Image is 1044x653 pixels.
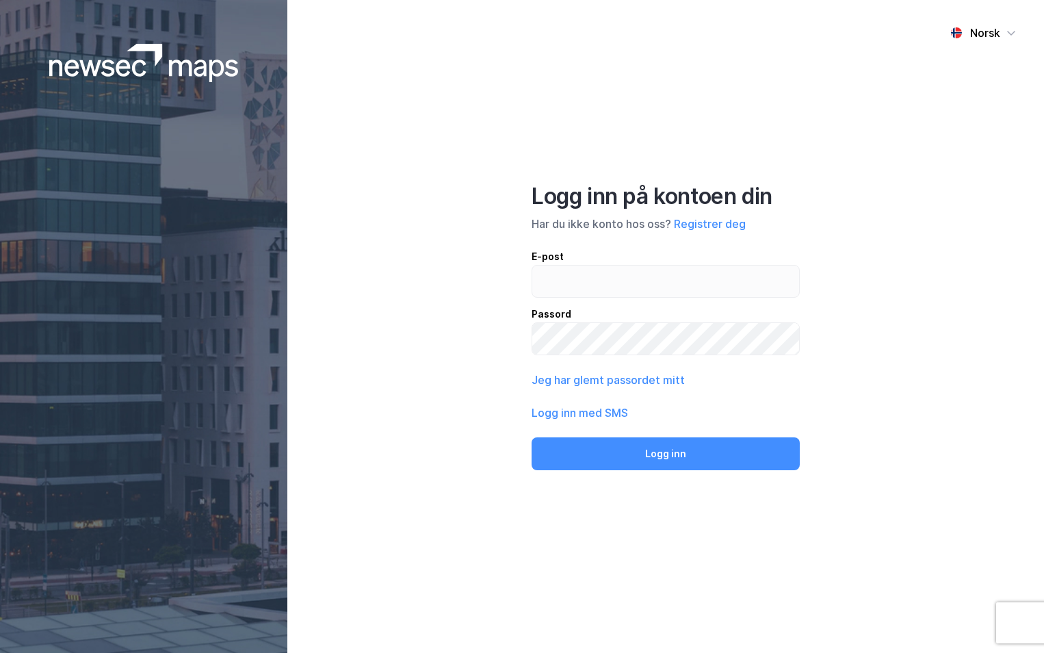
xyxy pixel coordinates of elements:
[674,216,746,232] button: Registrer deg
[532,216,800,232] div: Har du ikke konto hos oss?
[532,405,628,421] button: Logg inn med SMS
[532,437,800,470] button: Logg inn
[532,248,800,265] div: E-post
[532,372,685,388] button: Jeg har glemt passordet mitt
[970,25,1000,41] div: Norsk
[49,44,239,82] img: logoWhite.bf58a803f64e89776f2b079ca2356427.svg
[532,183,800,210] div: Logg inn på kontoen din
[976,587,1044,653] iframe: Chat Widget
[532,306,800,322] div: Passord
